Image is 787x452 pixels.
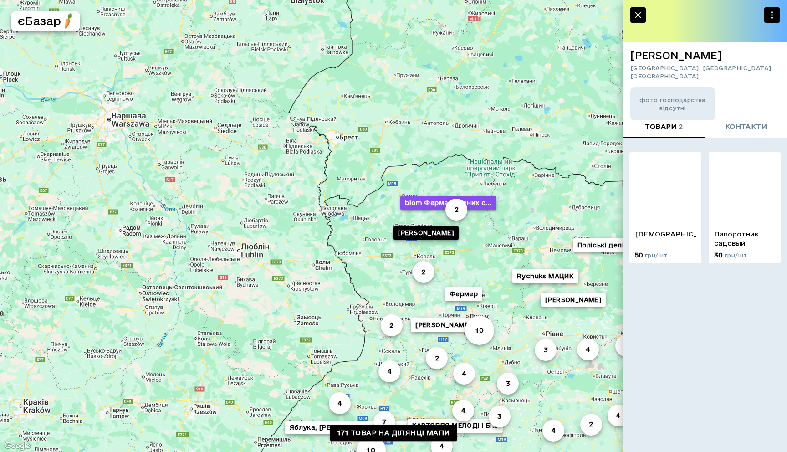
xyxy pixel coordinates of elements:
button: 3 [489,406,511,427]
span: товари [645,121,683,133]
button: 4 [378,360,400,382]
button: єБазарlogo [11,11,80,31]
h5: єБазар [18,14,61,28]
span: грн/шт [645,252,667,258]
button: 7 [373,411,395,433]
button: 4 [453,363,475,385]
img: Google [2,440,32,452]
button: Rychuks МАЦИК [512,269,578,283]
span: 2 [679,123,683,130]
p: [DEMOGRAPHIC_DATA] [635,230,696,239]
button: biom Ферма зелених с... [400,196,496,210]
button: КАРТОПЛЯ МЕЛОДІ І БІ... [408,419,503,433]
button: 4 [542,420,564,442]
button: 2 [381,314,403,336]
button: 4 [329,392,351,414]
button: 10 [465,316,494,345]
button: 2 [615,335,637,357]
button: 4 [608,405,629,426]
img: logo [60,13,76,29]
p: 30 [714,251,747,260]
h6: [PERSON_NAME] [630,49,780,62]
a: 171 товар на ділянці мапи [330,425,457,442]
button: 2 [426,347,448,369]
a: Відкрити цю область на Картах Google (відкриється нове вікно) [2,440,32,452]
a: Папоротник садовый30 грн/шт [709,152,781,263]
button: [PERSON_NAME] [411,318,476,332]
button: 2 [445,199,467,221]
button: 4 [452,400,474,421]
a: [DEMOGRAPHIC_DATA]50 грн/шт [629,152,701,263]
p: Папоротник садовый [714,230,775,248]
button: Фермер [445,287,482,301]
button: 3 [535,339,557,361]
span: [GEOGRAPHIC_DATA], [GEOGRAPHIC_DATA], [GEOGRAPHIC_DATA] [630,64,780,80]
span: грн/шт [725,252,747,258]
p: 50 [635,251,667,260]
span: контакти [725,121,767,133]
button: 4 [577,339,599,360]
button: 3 [497,373,519,395]
button: [PERSON_NAME] [393,226,459,240]
span: фото господарства відсутні [630,96,715,112]
button: 2 [580,414,602,436]
button: [PERSON_NAME] [541,293,606,307]
button: Поліські делікатеси ... [573,238,662,252]
button: Яблука, [PERSON_NAME], [PERSON_NAME]... [285,421,446,435]
button: 2 [413,261,434,283]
